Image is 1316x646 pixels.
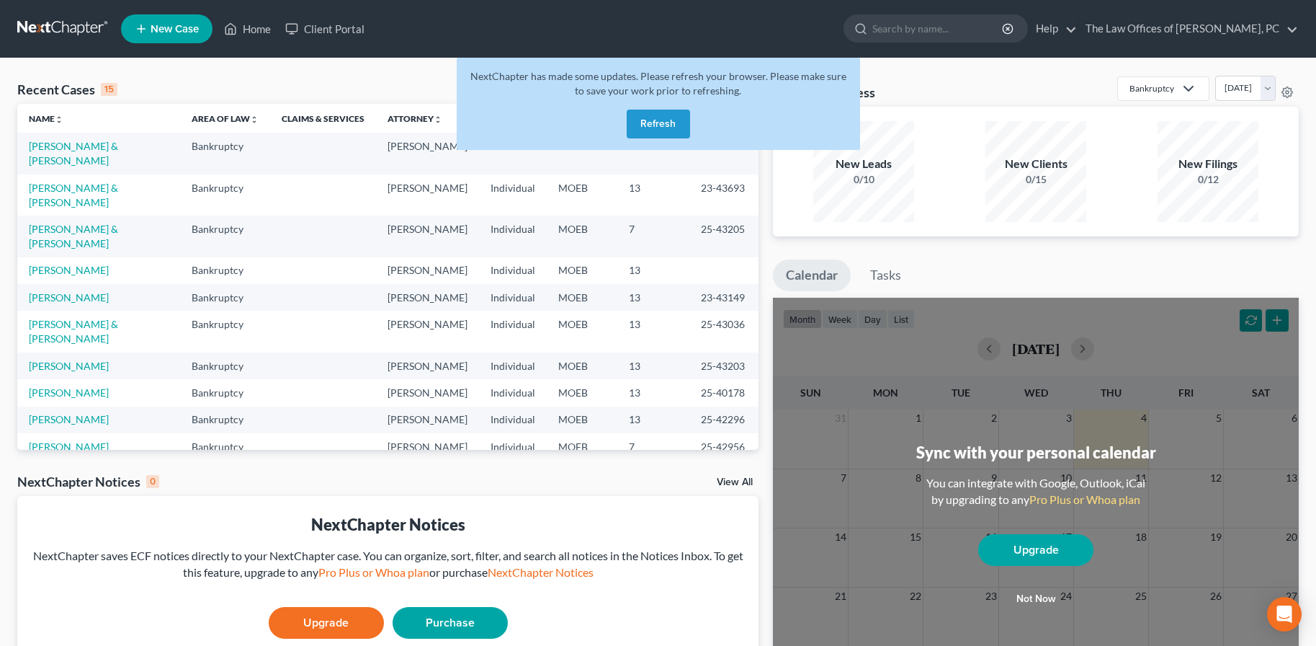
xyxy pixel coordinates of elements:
[547,174,617,216] td: MOEB
[813,156,914,172] div: New Leads
[29,441,109,453] a: [PERSON_NAME]
[180,311,270,352] td: Bankruptcy
[617,284,689,311] td: 13
[872,15,1004,42] input: Search by name...
[689,407,758,433] td: 25-42296
[1129,82,1174,94] div: Bankruptcy
[978,585,1093,614] button: Not now
[985,172,1086,187] div: 0/15
[488,565,594,579] a: NextChapter Notices
[376,353,479,379] td: [PERSON_NAME]
[617,257,689,284] td: 13
[388,113,442,124] a: Attorneyunfold_more
[29,413,109,425] a: [PERSON_NAME]
[101,83,117,96] div: 15
[1158,156,1258,172] div: New Filings
[180,433,270,460] td: Bankruptcy
[547,407,617,433] td: MOEB
[180,257,270,284] td: Bankruptcy
[479,353,547,379] td: Individual
[479,174,547,216] td: Individual
[17,473,159,490] div: NextChapter Notices
[479,284,547,311] td: Individual
[617,433,689,460] td: 7
[180,133,270,174] td: Bankruptcy
[547,311,617,352] td: MOEB
[278,16,372,42] a: Client Portal
[479,407,547,433] td: Individual
[29,291,109,304] a: [PERSON_NAME]
[547,284,617,311] td: MOEB
[1029,492,1140,506] a: Pro Plus or Whoa plan
[250,115,259,124] i: unfold_more
[270,104,376,133] th: Claims & Services
[479,311,547,352] td: Individual
[146,475,159,488] div: 0
[376,174,479,216] td: [PERSON_NAME]
[547,433,617,460] td: MOEB
[617,379,689,406] td: 13
[180,216,270,257] td: Bankruptcy
[985,156,1086,172] div: New Clients
[29,360,109,372] a: [PERSON_NAME]
[479,433,547,460] td: Individual
[29,386,109,399] a: [PERSON_NAME]
[617,216,689,257] td: 7
[180,407,270,433] td: Bankruptcy
[29,513,747,536] div: NextChapter Notices
[547,257,617,284] td: MOEB
[192,113,259,124] a: Area of Lawunfold_more
[479,216,547,257] td: Individual
[627,110,690,138] button: Refresh
[180,284,270,311] td: Bankruptcy
[921,475,1151,508] div: You can integrate with Google, Outlook, iCal by upgrading to any
[217,16,278,42] a: Home
[29,318,118,345] a: [PERSON_NAME] & [PERSON_NAME]
[689,216,758,257] td: 25-43205
[376,379,479,406] td: [PERSON_NAME]
[470,70,846,97] span: NextChapter has made some updates. Please refresh your browser. Please make sure to save your wor...
[434,115,442,124] i: unfold_more
[916,441,1156,464] div: Sync with your personal calendar
[29,264,109,276] a: [PERSON_NAME]
[813,172,914,187] div: 0/10
[29,182,118,208] a: [PERSON_NAME] & [PERSON_NAME]
[376,257,479,284] td: [PERSON_NAME]
[376,133,479,174] td: [PERSON_NAME]
[689,353,758,379] td: 25-43203
[1267,597,1302,632] div: Open Intercom Messenger
[55,115,63,124] i: unfold_more
[717,477,753,487] a: View All
[393,607,508,639] a: Purchase
[689,174,758,216] td: 23-43693
[689,311,758,352] td: 25-43036
[547,353,617,379] td: MOEB
[617,407,689,433] td: 13
[180,174,270,216] td: Bankruptcy
[1158,172,1258,187] div: 0/12
[547,379,617,406] td: MOEB
[376,407,479,433] td: [PERSON_NAME]
[17,81,117,98] div: Recent Cases
[29,548,747,581] div: NextChapter saves ECF notices directly to your NextChapter case. You can organize, sort, filter, ...
[29,223,118,249] a: [PERSON_NAME] & [PERSON_NAME]
[29,140,118,167] a: [PERSON_NAME] & [PERSON_NAME]
[617,311,689,352] td: 13
[547,216,617,257] td: MOEB
[376,311,479,352] td: [PERSON_NAME]
[479,257,547,284] td: Individual
[376,284,479,311] td: [PERSON_NAME]
[180,353,270,379] td: Bankruptcy
[689,433,758,460] td: 25-42956
[479,379,547,406] td: Individual
[29,113,63,124] a: Nameunfold_more
[689,379,758,406] td: 25-40178
[376,433,479,460] td: [PERSON_NAME]
[617,353,689,379] td: 13
[773,260,851,291] a: Calendar
[376,216,479,257] td: [PERSON_NAME]
[857,260,914,291] a: Tasks
[269,607,384,639] a: Upgrade
[151,24,199,35] span: New Case
[318,565,429,579] a: Pro Plus or Whoa plan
